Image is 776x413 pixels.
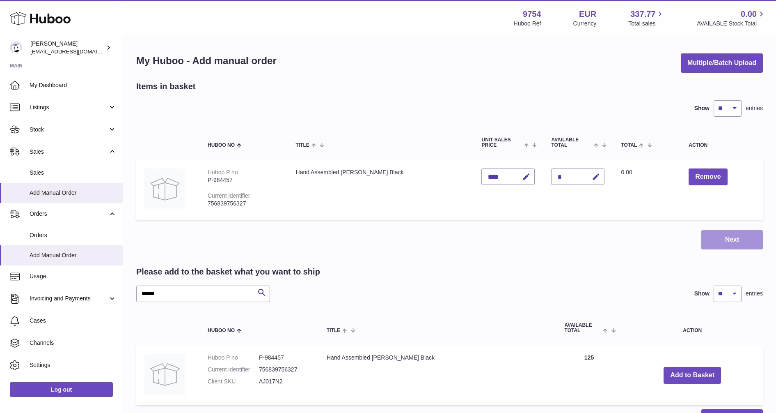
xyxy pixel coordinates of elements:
img: info@fieldsluxury.london [10,42,22,54]
span: Sales [30,148,108,156]
span: AVAILABLE Total [565,323,601,333]
dd: 756839756327 [259,366,310,374]
span: AVAILABLE Total [551,137,592,148]
span: Usage [30,272,117,280]
span: Cases [30,317,117,325]
td: Hand Assembled [PERSON_NAME] Black [318,346,556,405]
strong: EUR [579,9,596,20]
span: [EMAIL_ADDRESS][DOMAIN_NAME] [30,48,121,55]
span: Settings [30,361,117,369]
span: My Dashboard [30,81,117,89]
span: Sales [30,169,117,177]
span: AVAILABLE Stock Total [697,20,766,28]
div: Action [689,143,755,148]
h1: My Huboo - Add manual order [136,54,277,67]
span: Add Manual Order [30,189,117,197]
a: 337.77 Total sales [628,9,665,28]
span: entries [746,290,763,298]
span: Total [621,143,637,148]
button: Multiple/Batch Upload [681,53,763,73]
td: Hand Assembled [PERSON_NAME] Black [288,160,474,220]
span: Total sales [628,20,665,28]
a: 0.00 AVAILABLE Stock Total [697,9,766,28]
span: 0.00 [621,169,632,175]
span: Huboo no [208,328,235,333]
dd: P-984457 [259,354,310,362]
img: Hand Assembled Anthony James Speedster Black [144,354,185,395]
div: Huboo P no [208,169,238,175]
span: entries [746,104,763,112]
button: Remove [689,168,727,185]
dt: Huboo P no [208,354,259,362]
dd: AJ017N2 [259,378,310,385]
span: Invoicing and Payments [30,295,108,302]
h2: Items in basket [136,81,196,92]
span: Orders [30,210,108,218]
div: 756839756327 [208,200,279,208]
img: Hand Assembled Anthony James Speedster Black [144,168,185,210]
a: Log out [10,382,113,397]
button: Add to Basket [664,367,721,384]
label: Show [694,104,710,112]
span: 0.00 [741,9,757,20]
span: 337.77 [630,9,655,20]
dt: Current identifier [208,366,259,374]
th: Action [622,314,763,341]
span: Orders [30,231,117,239]
div: P-984457 [208,176,279,184]
div: Currency [573,20,597,28]
strong: 9754 [523,9,541,20]
span: Add Manual Order [30,251,117,259]
div: Current identifier [208,192,250,199]
span: Unit Sales Price [481,137,522,148]
h2: Please add to the basket what you want to ship [136,266,320,277]
label: Show [694,290,710,298]
button: Next [701,230,763,249]
td: 125 [556,346,622,405]
span: Huboo no [208,143,235,148]
span: Stock [30,126,108,134]
span: Title [327,328,340,333]
dt: Client SKU [208,378,259,385]
span: Channels [30,339,117,347]
span: Title [296,143,309,148]
div: Huboo Ref [514,20,541,28]
span: Listings [30,104,108,111]
div: [PERSON_NAME] [30,40,104,55]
